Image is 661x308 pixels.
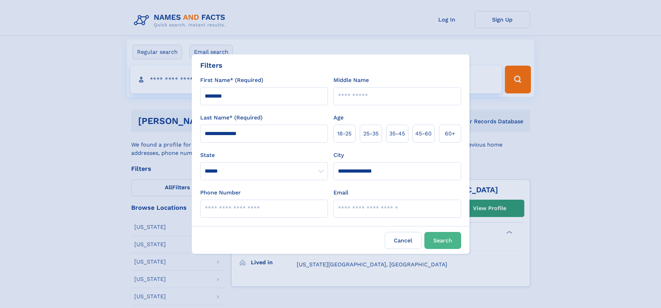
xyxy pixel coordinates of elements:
span: 45‑60 [415,130,432,138]
div: Filters [200,60,222,70]
button: Search [424,232,461,249]
label: First Name* (Required) [200,76,263,84]
label: Middle Name [333,76,369,84]
label: Phone Number [200,189,241,197]
label: State [200,151,328,159]
label: Cancel [385,232,422,249]
label: City [333,151,344,159]
label: Age [333,114,344,122]
span: 60+ [445,130,455,138]
span: 25‑35 [363,130,379,138]
span: 35‑45 [389,130,405,138]
label: Email [333,189,348,197]
label: Last Name* (Required) [200,114,263,122]
span: 18‑25 [337,130,351,138]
